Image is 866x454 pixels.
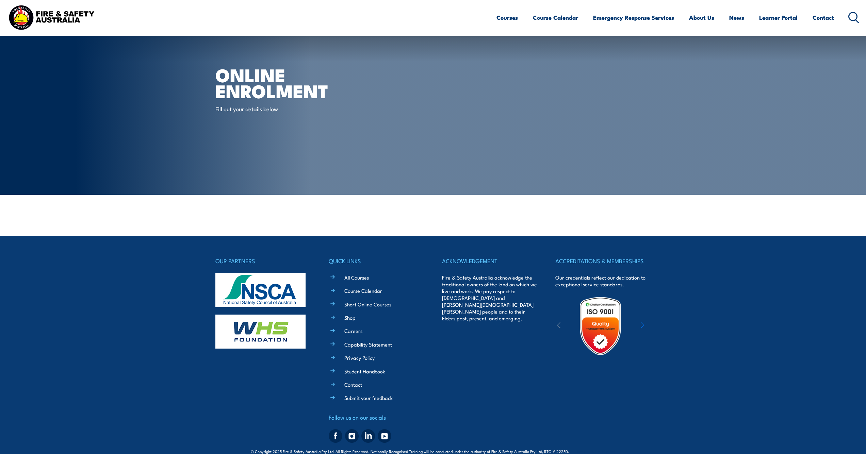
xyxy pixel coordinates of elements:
[631,314,690,338] img: ewpa-logo
[344,314,356,321] a: Shop
[344,301,391,308] a: Short Online Courses
[215,315,306,349] img: whs-logo-footer
[344,287,382,294] a: Course Calendar
[215,105,340,113] p: Fill out your details below
[344,274,369,281] a: All Courses
[344,368,385,375] a: Student Handbook
[215,256,311,266] h4: OUR PARTNERS
[344,381,362,388] a: Contact
[496,9,518,27] a: Courses
[215,273,306,307] img: nsca-logo-footer
[729,9,744,27] a: News
[344,354,375,361] a: Privacy Policy
[689,9,714,27] a: About Us
[555,256,651,266] h4: ACCREDITATIONS & MEMBERSHIPS
[555,274,651,288] p: Our credentials reflect our dedication to exceptional service standards.
[329,413,424,422] h4: Follow us on our socials
[571,296,630,356] img: Untitled design (19)
[344,394,393,401] a: Submit your feedback
[442,256,537,266] h4: ACKNOWLEDGEMENT
[442,274,537,322] p: Fire & Safety Australia acknowledge the traditional owners of the land on which we live and work....
[813,9,834,27] a: Contact
[344,327,362,334] a: Careers
[577,449,615,454] span: Site:
[215,67,383,98] h1: Online Enrolment
[759,9,798,27] a: Learner Portal
[593,9,674,27] a: Emergency Response Services
[344,341,392,348] a: Capability Statement
[329,256,424,266] h4: QUICK LINKS
[533,9,578,27] a: Course Calendar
